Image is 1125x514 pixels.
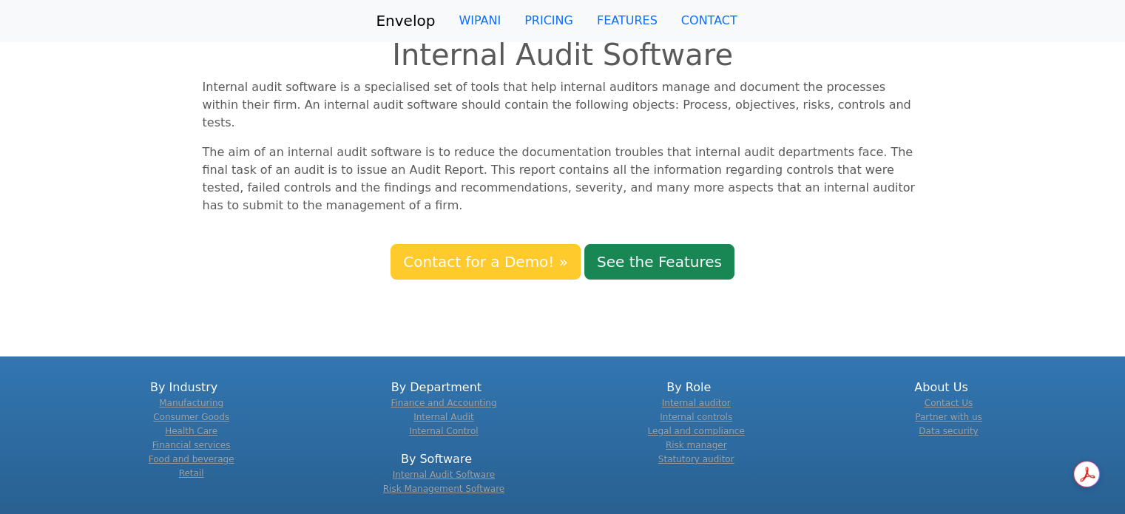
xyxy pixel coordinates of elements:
[585,6,669,35] a: FEATURES
[383,484,504,494] a: Risk Management Software
[413,412,474,422] a: Internal Audit
[662,398,731,408] a: Internal auditor
[319,450,553,496] div: By Software
[159,398,223,408] a: Manufacturing
[376,6,435,35] a: Envelop
[152,440,231,450] a: Financial services
[824,379,1058,439] div: About Us
[391,398,496,408] a: Finance and Accounting
[648,426,745,436] a: Legal and compliance
[658,454,734,464] a: Statutory auditor
[513,6,585,35] a: PRICING
[447,6,513,35] a: WIPANI
[666,440,727,450] a: Risk manager
[572,379,806,467] div: By Role
[915,412,982,422] a: Partner with us
[319,379,553,439] div: By Department
[153,412,229,422] a: Consumer Goods
[669,6,749,35] a: CONTACT
[203,78,923,132] p: Internal audit software is a specialised set of tools that help internal auditors manage and docu...
[165,426,217,436] a: Health Care
[393,470,495,480] a: Internal Audit Software
[149,454,234,464] a: Food and beverage
[584,244,734,280] a: See the Features
[179,468,204,479] a: Retail
[391,244,581,280] a: Contact for a Demo! »
[9,37,1116,72] h1: Internal Audit Software
[67,379,301,481] div: By Industry
[919,426,978,436] a: Data security
[203,143,923,214] p: The aim of an internal audit software is to reduce the documentation troubles that internal audit...
[925,398,973,408] a: Contact Us
[409,426,478,436] a: Internal Control
[660,412,732,422] a: Internal controls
